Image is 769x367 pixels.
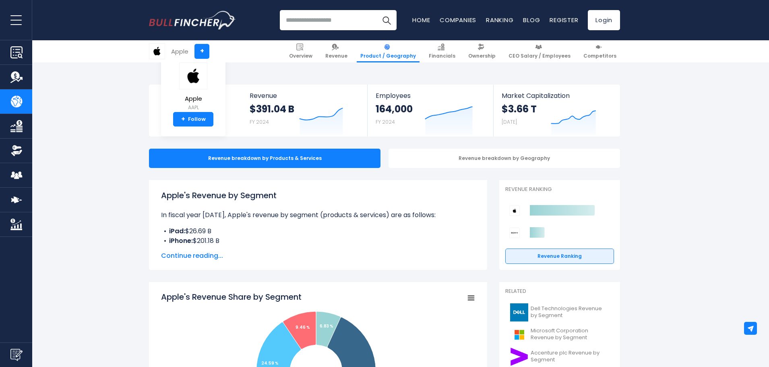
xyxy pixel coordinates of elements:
[325,53,347,59] span: Revenue
[583,53,616,59] span: Competitors
[250,103,294,115] strong: $391.04 B
[425,40,459,62] a: Financials
[194,44,209,59] a: +
[376,118,395,125] small: FY 2024
[261,360,279,366] tspan: 24.59 %
[509,53,571,59] span: CEO Salary / Employees
[357,40,420,62] a: Product / Geography
[10,145,23,157] img: Ownership
[550,16,578,24] a: Register
[510,303,528,321] img: DELL logo
[320,323,333,329] tspan: 6.83 %
[296,324,310,330] tspan: 9.46 %
[322,40,351,62] a: Revenue
[149,44,165,59] img: AAPL logo
[505,301,614,323] a: Dell Technologies Revenue by Segment
[412,16,430,24] a: Home
[250,118,269,125] small: FY 2024
[468,53,496,59] span: Ownership
[149,11,236,29] img: Bullfincher logo
[531,350,609,363] span: Accenture plc Revenue by Segment
[510,348,528,366] img: ACN logo
[360,53,416,59] span: Product / Geography
[465,40,499,62] a: Ownership
[429,53,455,59] span: Financials
[179,62,207,89] img: AAPL logo
[510,326,528,344] img: MSFT logo
[376,92,485,100] span: Employees
[502,92,611,100] span: Market Capitalization
[440,16,476,24] a: Companies
[161,226,475,236] li: $26.69 B
[161,291,302,303] tspan: Apple's Revenue Share by Segment
[179,62,208,112] a: Apple AAPL
[171,47,188,56] div: Apple
[376,10,397,30] button: Search
[505,323,614,346] a: Microsoft Corporation Revenue by Segment
[505,186,614,193] p: Revenue Ranking
[161,251,475,261] span: Continue reading...
[580,40,620,62] a: Competitors
[285,40,316,62] a: Overview
[494,85,619,137] a: Market Capitalization $3.66 T [DATE]
[531,305,609,319] span: Dell Technologies Revenue by Segment
[289,53,312,59] span: Overview
[169,226,185,236] b: iPad:
[509,205,520,216] img: Apple competitors logo
[149,149,380,168] div: Revenue breakdown by Products & Services
[588,10,620,30] a: Login
[505,288,614,295] p: Related
[502,118,517,125] small: [DATE]
[486,16,513,24] a: Ranking
[161,210,475,220] p: In fiscal year [DATE], Apple's revenue by segment (products & services) are as follows:
[523,16,540,24] a: Blog
[242,85,368,137] a: Revenue $391.04 B FY 2024
[376,103,413,115] strong: 164,000
[505,40,574,62] a: CEO Salary / Employees
[505,249,614,264] a: Revenue Ranking
[161,189,475,201] h1: Apple's Revenue by Segment
[169,236,193,245] b: iPhone:
[181,116,185,123] strong: +
[179,104,207,111] small: AAPL
[149,11,236,29] a: Go to homepage
[389,149,620,168] div: Revenue breakdown by Geography
[161,236,475,246] li: $201.18 B
[509,228,520,238] img: Sony Group Corporation competitors logo
[173,112,213,126] a: +Follow
[179,95,207,102] span: Apple
[531,328,609,341] span: Microsoft Corporation Revenue by Segment
[368,85,493,137] a: Employees 164,000 FY 2024
[250,92,360,100] span: Revenue
[502,103,537,115] strong: $3.66 T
